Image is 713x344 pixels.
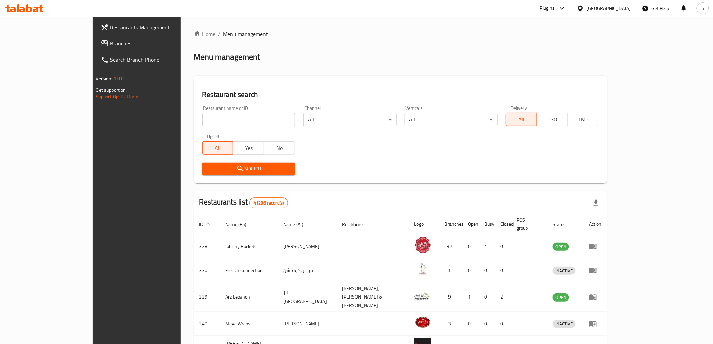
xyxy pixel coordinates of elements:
[283,220,312,228] span: Name (Ar)
[409,214,439,234] th: Logo
[479,282,495,312] td: 0
[405,113,498,126] div: All
[208,165,290,173] span: Search
[267,143,292,153] span: No
[587,5,631,12] div: [GEOGRAPHIC_DATA]
[233,141,264,155] button: Yes
[194,52,260,62] h2: Menu management
[207,134,219,139] label: Upsell
[95,35,212,52] a: Branches
[463,312,479,336] td: 0
[278,258,337,282] td: فرنش كونكشن
[110,56,206,64] span: Search Branch Phone
[553,243,569,251] span: OPEN
[553,293,569,301] span: OPEN
[463,214,479,234] th: Open
[199,197,288,208] h2: Restaurants list
[553,267,576,275] span: INACTIVE
[303,113,396,126] div: All
[568,113,599,126] button: TMP
[96,86,127,94] span: Get support on:
[479,312,495,336] td: 0
[220,282,278,312] td: Arz Lebanon
[220,234,278,258] td: Johnny Rockets
[278,312,337,336] td: [PERSON_NAME]
[278,234,337,258] td: [PERSON_NAME]
[205,143,231,153] span: All
[495,312,511,336] td: 0
[479,258,495,282] td: 0
[414,260,431,277] img: French Connection
[96,92,139,101] a: Support.OpsPlatform
[479,214,495,234] th: Busy
[553,293,569,302] div: OPEN
[202,163,295,175] button: Search
[250,200,288,206] span: 41286 record(s)
[589,242,601,250] div: Menu
[589,293,601,301] div: Menu
[509,115,534,124] span: All
[199,220,212,228] span: ID
[236,143,261,153] span: Yes
[226,220,255,228] span: Name (En)
[218,30,221,38] li: /
[220,312,278,336] td: Mega Wraps
[702,5,704,12] span: a
[510,106,527,111] label: Delivery
[202,113,295,126] input: Search for restaurant name or ID..
[342,220,371,228] span: Ref. Name
[589,320,601,328] div: Menu
[114,74,124,83] span: 1.0.0
[439,214,463,234] th: Branches
[439,234,463,258] td: 37
[495,234,511,258] td: 0
[571,115,596,124] span: TMP
[220,258,278,282] td: French Connection
[463,258,479,282] td: 0
[110,39,206,48] span: Branches
[589,266,601,274] div: Menu
[537,113,568,126] button: TGO
[540,4,555,12] div: Plugins
[96,74,113,83] span: Version:
[337,282,409,312] td: [PERSON_NAME],[PERSON_NAME] & [PERSON_NAME]
[202,90,599,100] h2: Restaurant search
[264,141,295,155] button: No
[540,115,565,124] span: TGO
[223,30,268,38] span: Menu management
[95,52,212,68] a: Search Branch Phone
[495,214,511,234] th: Closed
[588,195,604,211] div: Export file
[439,282,463,312] td: 9
[95,19,212,35] a: Restaurants Management
[249,197,288,208] div: Total records count
[414,237,431,253] img: Johnny Rockets
[110,23,206,31] span: Restaurants Management
[553,320,576,328] span: INACTIVE
[439,312,463,336] td: 3
[506,113,537,126] button: All
[479,234,495,258] td: 1
[414,287,431,304] img: Arz Lebanon
[584,214,607,234] th: Action
[414,314,431,331] img: Mega Wraps
[553,220,575,228] span: Status
[517,216,539,232] span: POS group
[202,141,234,155] button: All
[463,282,479,312] td: 1
[439,258,463,282] td: 1
[194,30,607,38] nav: breadcrumb
[495,258,511,282] td: 0
[463,234,479,258] td: 0
[278,282,337,312] td: أرز [GEOGRAPHIC_DATA]
[495,282,511,312] td: 2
